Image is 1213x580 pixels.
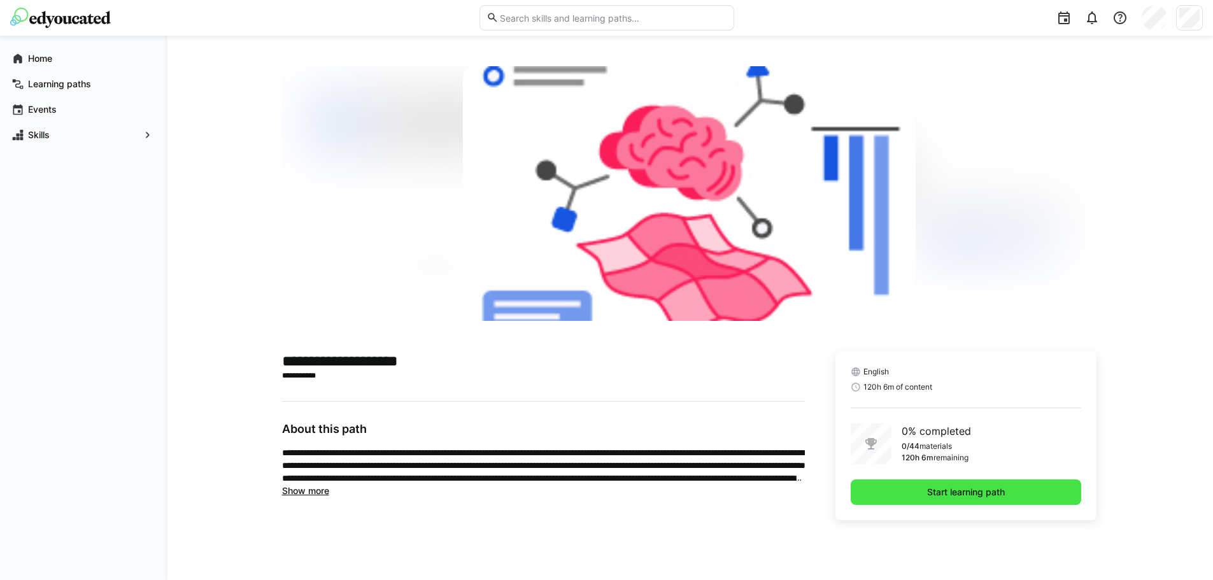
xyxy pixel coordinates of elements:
p: remaining [933,453,968,463]
p: 0% completed [902,423,971,439]
span: 120h 6m of content [863,382,932,392]
input: Search skills and learning paths… [499,12,727,24]
button: Start learning path [851,479,1082,505]
p: materials [919,441,952,451]
span: Start learning path [925,486,1007,499]
span: English [863,367,889,377]
h3: About this path [282,422,805,436]
p: 120h 6m [902,453,933,463]
span: Show more [282,485,329,496]
p: 0/44 [902,441,919,451]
